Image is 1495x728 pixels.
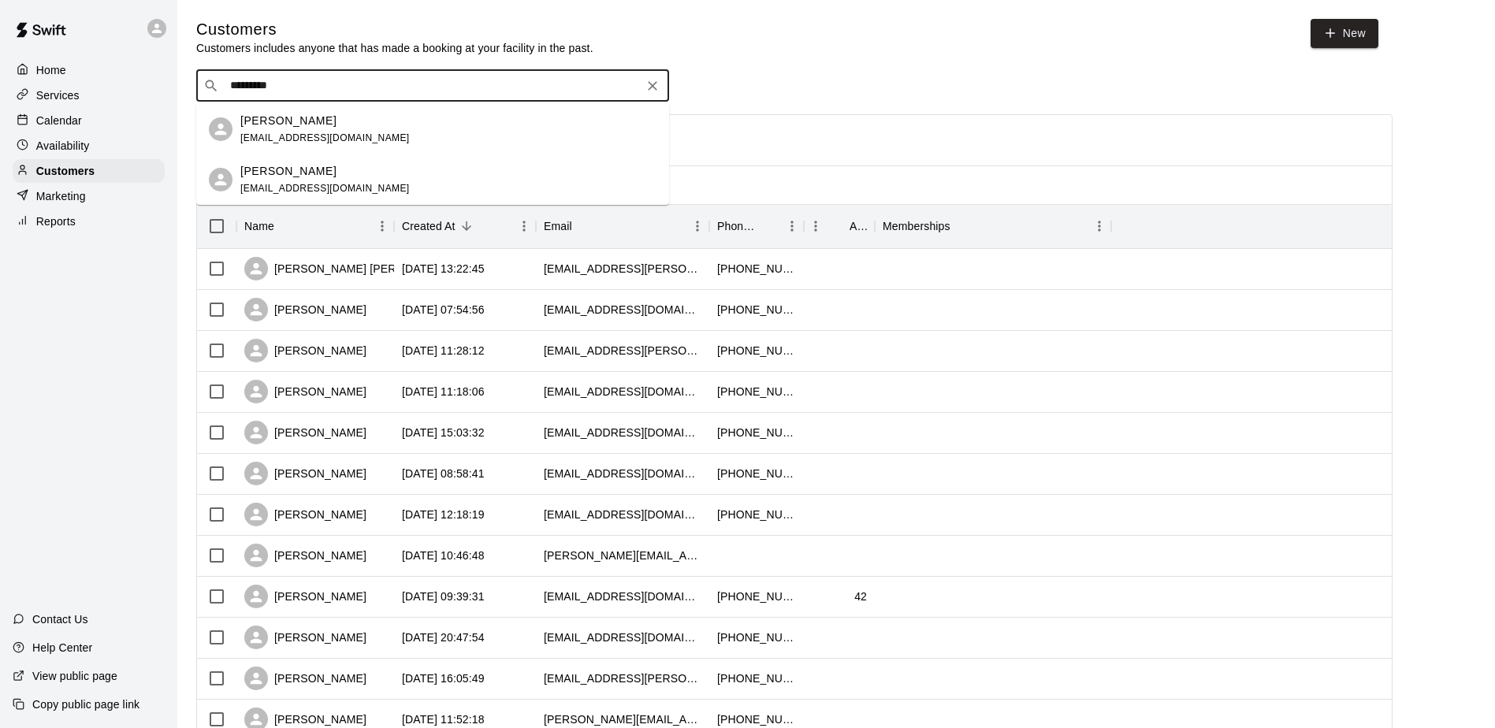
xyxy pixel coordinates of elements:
a: Marketing [13,184,165,208]
p: Customers includes anyone that has made a booking at your facility in the past. [196,40,593,56]
div: +14157348392 [717,343,796,358]
p: Calendar [36,113,82,128]
button: Sort [456,215,478,237]
div: [PERSON_NAME] [244,626,366,649]
button: Sort [274,215,296,237]
div: [PERSON_NAME] [244,462,366,485]
p: Customers [36,163,95,179]
div: Created At [402,204,456,248]
div: Age [804,204,875,248]
div: 2025-10-11 11:18:06 [402,384,485,399]
p: Copy public page link [32,696,139,712]
div: +13103670577 [717,302,796,318]
p: Help Center [32,640,92,656]
p: Services [36,87,80,103]
button: Menu [512,214,536,238]
div: e.andi.kelly@gmail.com [544,343,701,358]
div: prizes.froth.2d@icloud.com [544,302,701,318]
p: Reports [36,214,76,229]
div: +14154074047 [717,425,796,440]
div: [PERSON_NAME] [244,380,366,403]
div: valgkushel@gmail.com [544,630,701,645]
div: +14153783912 [717,384,796,399]
div: +16162630120 [717,261,796,277]
div: 42 [854,589,867,604]
div: 2025-10-09 09:39:31 [402,589,485,604]
button: Sort [758,215,780,237]
p: Marketing [36,188,86,204]
div: 2025-10-11 11:28:12 [402,343,485,358]
div: Phone Number [709,204,804,248]
a: Availability [13,134,165,158]
div: 2025-10-08 16:05:49 [402,670,485,686]
div: aliciag@hotmail.com [544,425,701,440]
a: Services [13,84,165,107]
button: Menu [1088,214,1111,238]
div: 2025-10-08 20:47:54 [402,630,485,645]
button: Menu [804,214,827,238]
div: +13103460512 [717,711,796,727]
div: Name [236,204,394,248]
div: sheila-af@outlook.com [544,711,701,727]
div: smahaffey151@gmail.com [544,589,701,604]
div: lauren.johnston@gmail.com [544,670,701,686]
p: View public page [32,668,117,684]
div: [PERSON_NAME] [244,667,366,690]
p: Home [36,62,66,78]
button: Sort [572,215,594,237]
a: Calendar [13,109,165,132]
div: 2025-10-09 10:46:48 [402,548,485,563]
button: Menu [686,214,709,238]
p: [PERSON_NAME] [240,113,337,129]
div: [PERSON_NAME] [244,503,366,526]
div: [PERSON_NAME] [244,544,366,567]
div: +16197239376 [717,589,796,604]
div: 2025-10-12 07:54:56 [402,302,485,318]
div: +19195991474 [717,670,796,686]
div: +16502182788 [717,630,796,645]
div: [PERSON_NAME] [244,421,366,444]
div: Phone Number [717,204,758,248]
div: wmcglynn9@gmail.com [544,466,701,481]
div: Customers [13,159,165,183]
p: [PERSON_NAME] [240,163,337,180]
button: Sort [950,215,972,237]
div: Memberships [875,204,1111,248]
p: Contact Us [32,611,88,627]
div: Email [536,204,709,248]
div: [PERSON_NAME] [244,298,366,321]
div: 2025-10-10 08:58:41 [402,466,485,481]
a: New [1311,19,1378,48]
p: Availability [36,138,90,154]
div: Age [850,204,867,248]
div: averywhitmarsh@gmail.com [544,384,701,399]
div: colinmcnamara2006@gmail.com [544,507,701,522]
button: Sort [827,215,850,237]
div: Anthony Garcia [209,168,232,191]
div: [PERSON_NAME] [244,339,366,362]
div: +14086433423 [717,466,796,481]
div: +14137171694 [717,507,796,522]
div: yongho.annmarie@gmail.com [544,261,701,277]
div: danielturkovich@gmail.com [544,548,701,563]
div: Created At [394,204,536,248]
div: 2025-10-09 12:18:19 [402,507,485,522]
div: 2025-10-12 13:22:45 [402,261,485,277]
div: Memberships [883,204,950,248]
div: Email [544,204,572,248]
a: Reports [13,210,165,233]
div: Search customers by name or email [196,70,669,102]
div: 2025-10-10 15:03:32 [402,425,485,440]
a: Home [13,58,165,82]
div: 2025-10-08 11:52:18 [402,711,485,727]
span: [EMAIL_ADDRESS][DOMAIN_NAME] [240,183,410,194]
button: Menu [780,214,804,238]
button: Clear [642,75,664,97]
h5: Customers [196,19,593,40]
